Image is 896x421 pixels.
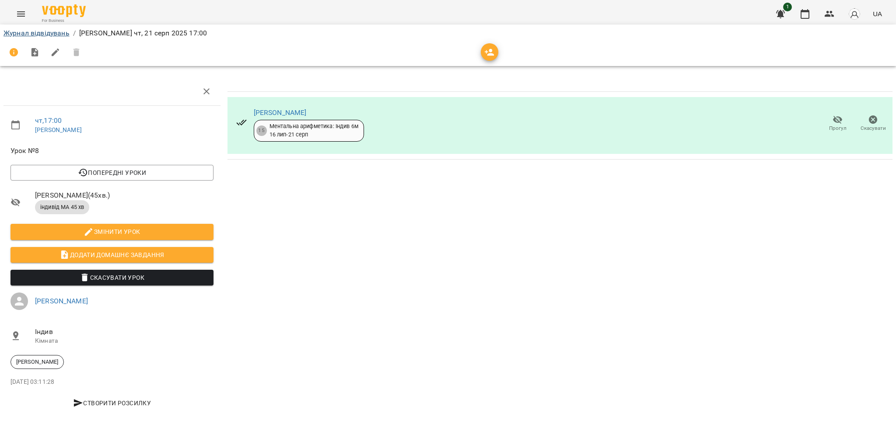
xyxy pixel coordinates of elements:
[10,355,64,369] div: [PERSON_NAME]
[35,126,82,133] a: [PERSON_NAME]
[256,125,267,136] div: 15
[10,165,213,181] button: Попередні уроки
[42,4,86,17] img: Voopty Logo
[17,250,206,260] span: Додати домашнє завдання
[17,167,206,178] span: Попередні уроки
[254,108,307,117] a: [PERSON_NAME]
[855,111,891,136] button: Скасувати
[11,358,63,366] span: [PERSON_NAME]
[73,28,76,38] li: /
[79,28,207,38] p: [PERSON_NAME] чт, 21 серп 2025 17:00
[10,3,31,24] button: Menu
[10,224,213,240] button: Змінити урок
[10,270,213,285] button: Скасувати Урок
[35,337,213,345] p: Кімната
[869,6,885,22] button: UA
[829,125,847,132] span: Прогул
[873,9,882,18] span: UA
[848,8,861,20] img: avatar_s.png
[3,28,892,38] nav: breadcrumb
[10,146,213,156] span: Урок №8
[35,190,213,201] span: [PERSON_NAME] ( 45 хв. )
[783,3,792,11] span: 1
[35,116,62,125] a: чт , 17:00
[17,226,206,237] span: Змінити урок
[35,297,88,305] a: [PERSON_NAME]
[35,327,213,337] span: Індив
[14,398,210,408] span: Створити розсилку
[10,247,213,263] button: Додати домашнє завдання
[269,122,358,139] div: Ментальна арифметика: Індив 6м 16 лип - 21 серп
[42,18,86,24] span: For Business
[820,111,855,136] button: Прогул
[10,395,213,411] button: Створити розсилку
[3,29,70,37] a: Журнал відвідувань
[10,378,213,386] p: [DATE] 03:11:28
[35,203,89,211] span: індивід МА 45 хв
[17,272,206,283] span: Скасувати Урок
[861,125,886,132] span: Скасувати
